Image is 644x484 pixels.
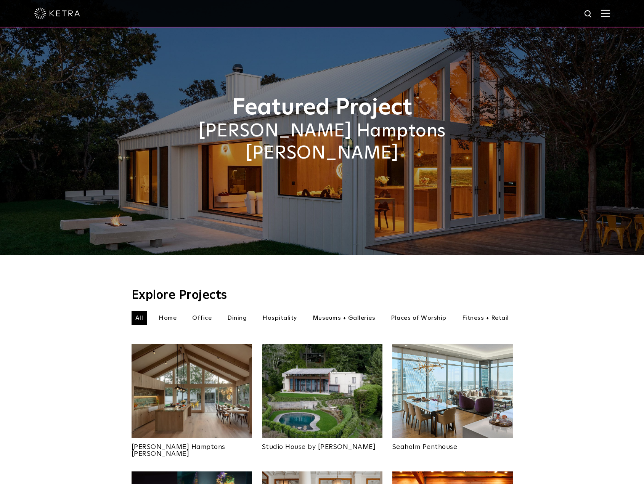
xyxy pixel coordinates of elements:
img: Hamburger%20Nav.svg [601,10,610,17]
a: Studio House by [PERSON_NAME] [262,438,382,450]
img: ketra-logo-2019-white [34,8,80,19]
li: Office [188,311,215,325]
li: Home [155,311,180,325]
li: Hospitality [259,311,301,325]
li: Museums + Galleries [309,311,379,325]
img: search icon [584,10,593,19]
h2: [PERSON_NAME] Hamptons [PERSON_NAME] [132,120,513,164]
li: Fitness + Retail [458,311,513,325]
a: Seaholm Penthouse [392,438,513,450]
li: All [132,311,147,325]
h3: Explore Projects [132,289,513,301]
img: Project_Landing_Thumbnail-2021 [132,344,252,438]
a: [PERSON_NAME] Hamptons [PERSON_NAME] [132,438,252,457]
img: An aerial view of Olson Kundig's Studio House in Seattle [262,344,382,438]
li: Dining [223,311,251,325]
h1: Featured Project [132,95,513,120]
img: Project_Landing_Thumbnail-2022smaller [392,344,513,438]
li: Places of Worship [387,311,450,325]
